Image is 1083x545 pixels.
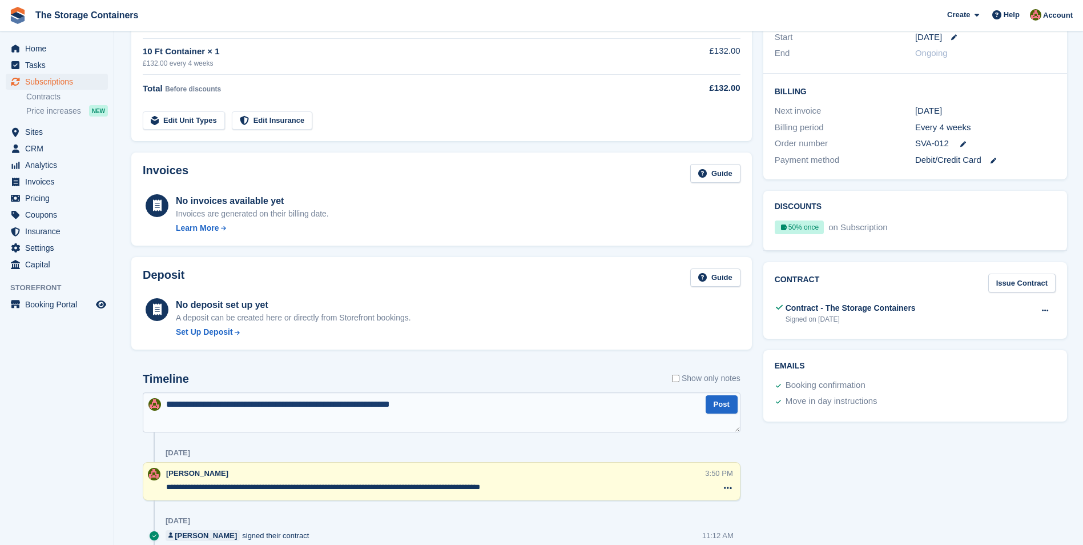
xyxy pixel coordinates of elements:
[672,372,679,384] input: Show only notes
[148,468,160,480] img: Kirsty Simpson
[775,47,915,60] div: End
[690,164,740,183] a: Guide
[786,302,916,314] div: Contract - The Storage Containers
[10,282,114,294] span: Storefront
[690,269,740,287] a: Guide
[176,194,329,208] div: No invoices available yet
[6,57,108,73] a: menu
[775,85,1056,97] h2: Billing
[176,298,411,312] div: No deposit set up yet
[166,530,240,541] a: [PERSON_NAME]
[706,395,738,414] button: Post
[915,48,948,58] span: Ongoing
[1004,9,1020,21] span: Help
[775,221,824,234] div: 50% once
[143,164,188,183] h2: Invoices
[9,7,26,24] img: stora-icon-8386f47178a22dfd0bd8f6a31ec36ba5ce8667c1dd55bd0f319d3a0aa187defe.svg
[6,124,108,140] a: menu
[176,222,329,234] a: Learn More
[6,240,108,256] a: menu
[6,141,108,157] a: menu
[31,6,143,25] a: The Storage Containers
[1030,9,1041,21] img: Kirsty Simpson
[26,106,81,117] span: Price increases
[775,362,1056,371] h2: Emails
[148,398,161,411] img: Kirsty Simpson
[25,174,94,190] span: Invoices
[775,137,915,150] div: Order number
[1043,10,1073,21] span: Account
[702,530,734,541] div: 11:12 AM
[143,111,225,130] a: Edit Unit Types
[6,257,108,272] a: menu
[786,314,916,324] div: Signed on [DATE]
[775,154,915,167] div: Payment method
[6,74,108,90] a: menu
[775,121,915,134] div: Billing period
[915,31,942,44] time: 2025-10-07 23:00:00 UTC
[143,45,648,58] div: 10 Ft Container × 1
[826,222,887,232] span: on Subscription
[6,296,108,312] a: menu
[25,190,94,206] span: Pricing
[143,58,648,69] div: £132.00 every 4 weeks
[6,174,108,190] a: menu
[143,269,184,287] h2: Deposit
[915,154,1056,167] div: Debit/Credit Card
[672,372,740,384] label: Show only notes
[775,31,915,44] div: Start
[786,395,877,408] div: Move in day instructions
[705,468,732,479] div: 3:50 PM
[94,298,108,311] a: Preview store
[915,121,1056,134] div: Every 4 weeks
[166,448,190,458] div: [DATE]
[176,222,219,234] div: Learn More
[176,208,329,220] div: Invoices are generated on their billing date.
[166,516,190,526] div: [DATE]
[648,82,740,95] div: £132.00
[25,124,94,140] span: Sites
[166,469,228,478] span: [PERSON_NAME]
[25,223,94,239] span: Insurance
[6,223,108,239] a: menu
[6,157,108,173] a: menu
[775,274,820,292] h2: Contract
[6,207,108,223] a: menu
[25,57,94,73] span: Tasks
[988,274,1056,292] a: Issue Contract
[232,111,313,130] a: Edit Insurance
[915,137,949,150] span: SVA-012
[143,83,163,93] span: Total
[89,105,108,117] div: NEW
[786,379,865,392] div: Booking confirmation
[25,207,94,223] span: Coupons
[166,530,315,541] div: signed their contract
[26,105,108,117] a: Price increases NEW
[26,91,108,102] a: Contracts
[775,202,1056,211] h2: Discounts
[176,326,411,338] a: Set Up Deposit
[25,240,94,256] span: Settings
[25,74,94,90] span: Subscriptions
[775,105,915,118] div: Next invoice
[25,257,94,272] span: Capital
[175,530,237,541] div: [PERSON_NAME]
[25,157,94,173] span: Analytics
[6,41,108,57] a: menu
[25,41,94,57] span: Home
[143,372,189,386] h2: Timeline
[6,190,108,206] a: menu
[947,9,970,21] span: Create
[165,85,221,93] span: Before discounts
[176,312,411,324] p: A deposit can be created here or directly from Storefront bookings.
[25,141,94,157] span: CRM
[176,326,233,338] div: Set Up Deposit
[915,105,1056,118] div: [DATE]
[25,296,94,312] span: Booking Portal
[648,38,740,74] td: £132.00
